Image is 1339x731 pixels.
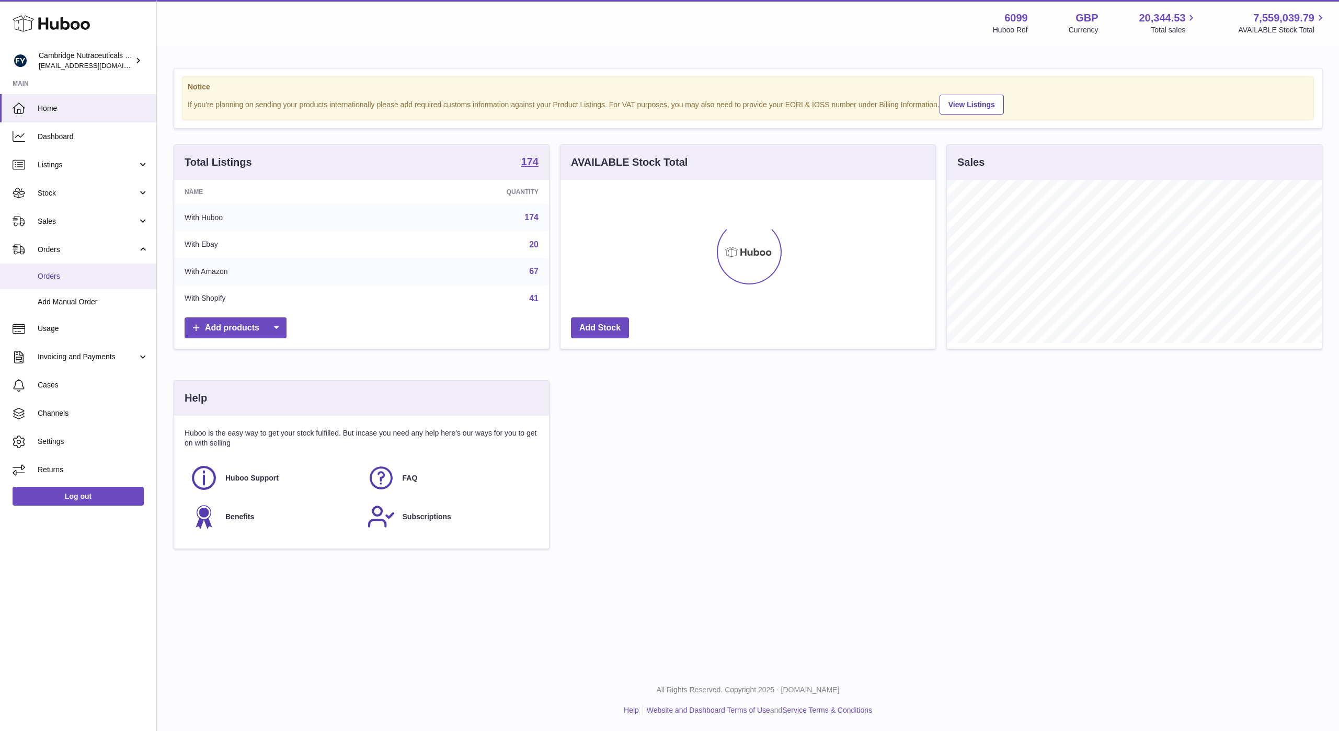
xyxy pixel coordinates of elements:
[188,93,1308,115] div: If you're planning on sending your products internationally please add required customs informati...
[1139,11,1185,25] span: 20,344.53
[1139,11,1197,35] a: 20,344.53 Total sales
[225,473,279,483] span: Huboo Support
[13,487,144,506] a: Log out
[524,213,539,222] a: 174
[38,160,138,170] span: Listings
[1238,25,1326,35] span: AVAILABLE Stock Total
[521,156,539,169] a: 174
[521,156,539,167] strong: 174
[185,428,539,448] p: Huboo is the easy way to get your stock fulfilled. But incase you need any help here's our ways f...
[1238,11,1326,35] a: 7,559,039.79 AVAILABLE Stock Total
[1253,11,1314,25] span: 7,559,039.79
[38,324,148,334] span: Usage
[571,317,629,339] a: Add Stock
[190,464,357,492] a: Huboo Support
[624,706,639,714] a: Help
[39,61,154,70] span: [EMAIL_ADDRESS][DOMAIN_NAME]
[225,512,254,522] span: Benefits
[38,216,138,226] span: Sales
[190,502,357,531] a: Benefits
[957,155,985,169] h3: Sales
[529,240,539,249] a: 20
[993,25,1028,35] div: Huboo Ref
[1004,11,1028,25] strong: 6099
[643,705,872,715] li: and
[367,502,534,531] a: Subscriptions
[38,437,148,447] span: Settings
[1075,11,1098,25] strong: GBP
[403,512,451,522] span: Subscriptions
[165,685,1331,695] p: All Rights Reserved. Copyright 2025 - [DOMAIN_NAME]
[174,204,379,231] td: With Huboo
[529,294,539,303] a: 41
[185,391,207,405] h3: Help
[39,51,133,71] div: Cambridge Nutraceuticals Ltd
[367,464,534,492] a: FAQ
[571,155,688,169] h3: AVAILABLE Stock Total
[647,706,770,714] a: Website and Dashboard Terms of Use
[38,380,148,390] span: Cases
[13,53,28,68] img: huboo@camnutra.com
[38,408,148,418] span: Channels
[38,297,148,307] span: Add Manual Order
[174,258,379,285] td: With Amazon
[188,82,1308,92] strong: Notice
[38,188,138,198] span: Stock
[403,473,418,483] span: FAQ
[38,271,148,281] span: Orders
[1069,25,1098,35] div: Currency
[185,317,287,339] a: Add products
[782,706,872,714] a: Service Terms & Conditions
[38,104,148,113] span: Home
[174,285,379,312] td: With Shopify
[38,352,138,362] span: Invoicing and Payments
[185,155,252,169] h3: Total Listings
[38,465,148,475] span: Returns
[529,267,539,276] a: 67
[379,180,549,204] th: Quantity
[38,132,148,142] span: Dashboard
[174,231,379,258] td: With Ebay
[1151,25,1197,35] span: Total sales
[940,95,1004,115] a: View Listings
[174,180,379,204] th: Name
[38,245,138,255] span: Orders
